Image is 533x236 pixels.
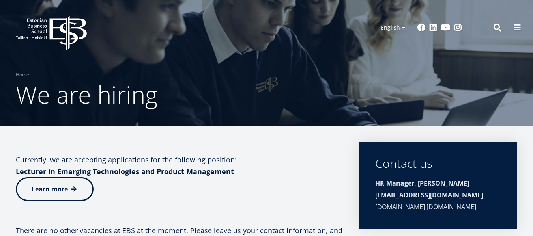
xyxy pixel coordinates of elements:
[375,177,501,213] div: [DOMAIN_NAME] [DOMAIN_NAME]
[375,179,483,199] strong: HR-Manager, [PERSON_NAME][EMAIL_ADDRESS][DOMAIN_NAME]
[32,185,68,193] span: Learn more
[375,158,501,169] div: Contact us
[16,78,157,111] span: We are hiring
[16,167,234,176] strong: Lecturer in Emerging Technologies and Product Management
[16,71,29,79] a: Home
[429,24,437,32] a: Linkedin
[16,177,94,201] a: Learn more
[454,24,462,32] a: Instagram
[16,154,344,177] p: Currently, we are accepting applications for the following position:
[417,24,425,32] a: Facebook
[441,24,450,32] a: Youtube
